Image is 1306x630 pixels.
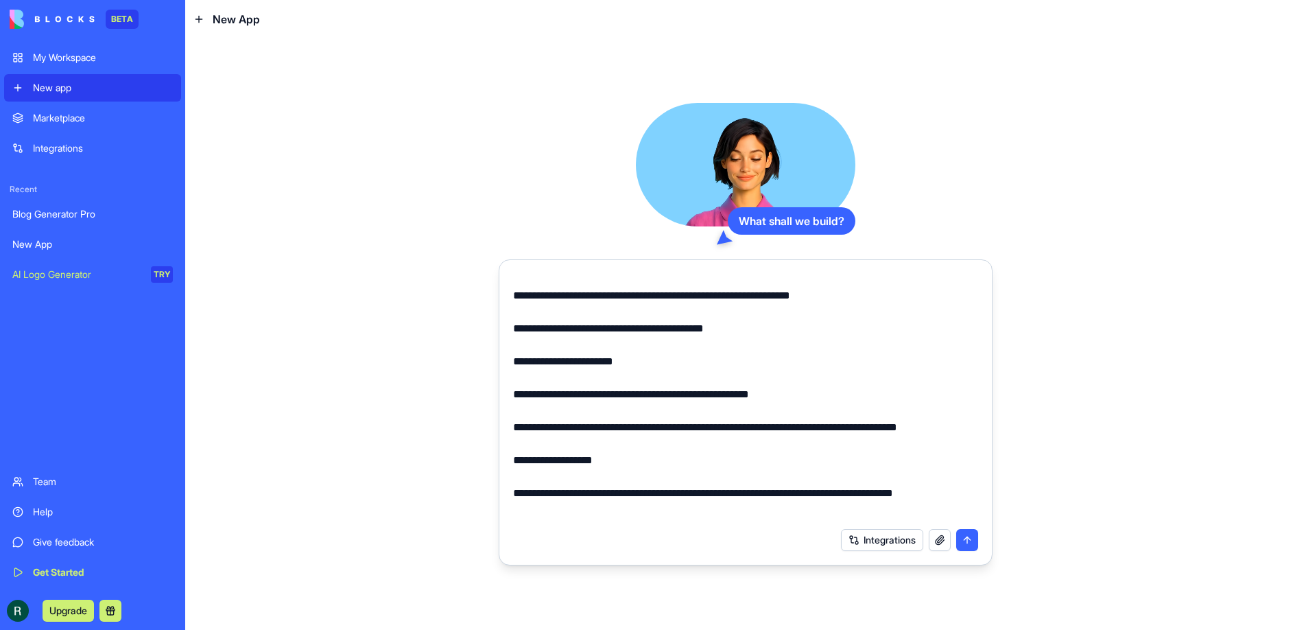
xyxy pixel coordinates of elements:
div: Marketplace [33,111,173,125]
div: Help [33,505,173,519]
a: Marketplace [4,104,181,132]
a: AI Logo GeneratorTRY [4,261,181,288]
button: Upgrade [43,600,94,622]
a: Blog Generator Pro [4,200,181,228]
div: What shall we build? [728,207,855,235]
div: AI Logo Generator [12,268,141,281]
img: ACg8ocKIgFuWA9j7gYa3ewZUsDXT2Bin13Z41N9lg8dup4dy-XVj2A=s96-c [7,600,29,622]
div: My Workspace [33,51,173,65]
div: Blog Generator Pro [12,207,173,221]
a: Integrations [4,135,181,162]
a: Upgrade [43,603,94,617]
a: My Workspace [4,44,181,71]
img: logo [10,10,95,29]
a: New app [4,74,181,102]
a: New App [4,231,181,258]
div: Integrations [33,141,173,155]
a: Help [4,498,181,526]
a: Team [4,468,181,495]
div: BETA [106,10,139,29]
div: Give feedback [33,535,173,549]
button: Integrations [841,529,923,551]
span: New App [213,11,260,27]
div: Team [33,475,173,489]
a: BETA [10,10,139,29]
div: TRY [151,266,173,283]
a: Give feedback [4,528,181,556]
div: New App [12,237,173,251]
span: Recent [4,184,181,195]
div: Get Started [33,565,173,579]
a: Get Started [4,559,181,586]
div: New app [33,81,173,95]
